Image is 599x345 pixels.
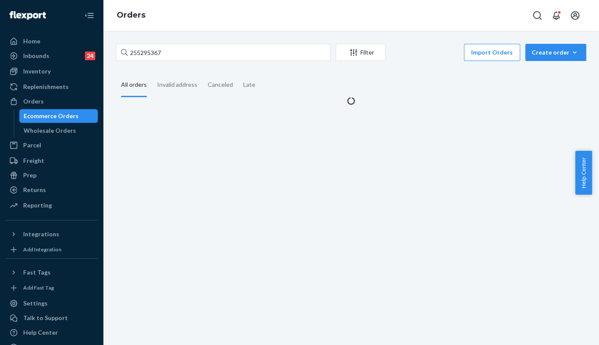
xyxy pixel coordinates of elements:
div: Parcel [23,141,41,150]
a: Inventory [5,64,98,78]
a: Returns [5,183,98,197]
button: Fast Tags [5,266,98,279]
div: Integrations [23,230,59,238]
div: Canceled [208,73,233,96]
div: Replenishments [23,82,69,91]
div: Returns [23,186,46,194]
ol: breadcrumbs [110,3,152,28]
a: Ecommerce Orders [19,109,98,123]
a: Wholesale Orders [19,124,98,137]
div: Invalid address [157,73,197,96]
div: Orders [23,97,44,106]
a: Settings [5,296,98,310]
a: Add Integration [5,244,98,255]
button: Open Search Box [529,7,546,24]
div: All orders [121,73,147,97]
div: Help Center [23,328,58,337]
div: 24 [85,52,95,60]
a: Freight [5,154,98,168]
button: Import Orders [464,44,520,61]
button: Close Navigation [81,7,98,24]
div: Late [243,73,255,96]
div: Reporting [23,201,52,210]
a: Reporting [5,198,98,212]
a: Inbounds24 [5,49,98,63]
button: Filter [336,44,385,61]
a: Replenishments [5,80,98,94]
a: Home [5,34,98,48]
a: Orders [117,10,145,20]
div: Inbounds [23,52,49,60]
img: Flexport logo [9,11,46,20]
div: Add Integration [23,246,61,253]
div: Fast Tags [23,268,51,277]
button: Help Center [575,151,592,195]
div: Create order [532,48,580,57]
button: Open notifications [548,7,565,24]
div: Filter [336,48,385,57]
input: Search orders [116,44,330,61]
div: Freight [23,156,44,165]
a: Help Center [5,326,98,339]
button: Integrations [5,227,98,241]
div: Home [23,37,40,46]
div: Talk to Support [23,314,68,322]
a: Orders [5,95,98,108]
a: Talk to Support [5,311,98,325]
button: Open account menu [566,7,584,24]
div: Prep [23,171,36,180]
a: Prep [5,168,98,182]
a: Parcel [5,138,98,152]
button: Create order [525,44,586,61]
div: Settings [23,299,48,308]
div: Add Fast Tag [23,284,54,291]
div: Wholesale Orders [24,126,76,135]
div: Inventory [23,67,51,76]
div: Ecommerce Orders [24,112,79,120]
a: Add Fast Tag [5,283,98,293]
